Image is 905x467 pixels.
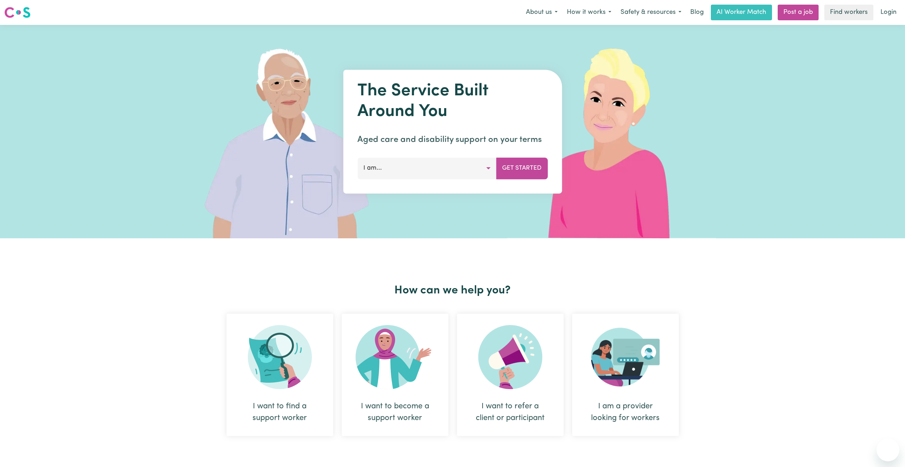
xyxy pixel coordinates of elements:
[342,314,448,436] div: I want to become a support worker
[572,314,679,436] div: I am a provider looking for workers
[357,158,496,179] button: I am...
[474,400,547,424] div: I want to refer a client or participant
[591,325,660,389] img: Provider
[521,5,562,20] button: About us
[4,4,31,21] a: Careseekers logo
[616,5,686,20] button: Safety & resources
[248,325,312,389] img: Search
[824,5,873,20] a: Find workers
[4,6,31,19] img: Careseekers logo
[589,400,662,424] div: I am a provider looking for workers
[227,314,333,436] div: I want to find a support worker
[876,5,901,20] a: Login
[457,314,564,436] div: I want to refer a client or participant
[778,5,819,20] a: Post a job
[357,81,548,122] h1: The Service Built Around You
[359,400,431,424] div: I want to become a support worker
[478,325,542,389] img: Refer
[244,400,316,424] div: I want to find a support worker
[496,158,548,179] button: Get Started
[562,5,616,20] button: How it works
[356,325,435,389] img: Become Worker
[877,439,899,461] iframe: Button to launch messaging window
[686,5,708,20] a: Blog
[357,133,548,146] p: Aged care and disability support on your terms
[222,284,683,297] h2: How can we help you?
[711,5,772,20] a: AI Worker Match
